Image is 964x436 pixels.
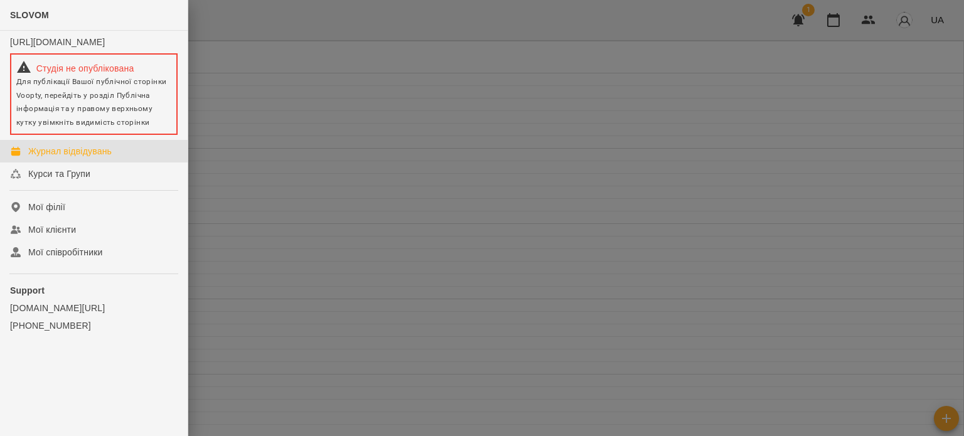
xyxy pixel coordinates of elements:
[28,145,112,157] div: Журнал відвідувань
[28,246,103,258] div: Мої співробітники
[10,284,178,297] p: Support
[28,201,65,213] div: Мої філії
[10,319,178,332] a: [PHONE_NUMBER]
[10,37,105,47] a: [URL][DOMAIN_NAME]
[10,10,49,20] span: SLOVOM
[28,167,90,180] div: Курси та Групи
[16,60,171,75] div: Студія не опублікована
[16,77,166,127] span: Для публікації Вашої публічної сторінки Voopty, перейдіть у розділ Публічна інформація та у право...
[28,223,76,236] div: Мої клієнти
[10,302,178,314] a: [DOMAIN_NAME][URL]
